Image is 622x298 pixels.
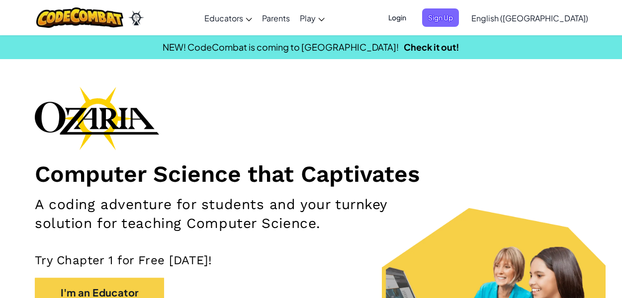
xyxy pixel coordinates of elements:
[199,4,257,31] a: Educators
[300,13,316,23] span: Play
[404,41,459,53] a: Check it out!
[35,160,587,188] h1: Computer Science that Captivates
[35,195,405,233] h2: A coding adventure for students and your turnkey solution for teaching Computer Science.
[422,8,459,27] button: Sign Up
[466,4,593,31] a: English ([GEOGRAPHIC_DATA])
[128,10,144,25] img: Ozaria
[382,8,412,27] button: Login
[35,86,159,150] img: Ozaria branding logo
[471,13,588,23] span: English ([GEOGRAPHIC_DATA])
[35,253,587,268] p: Try Chapter 1 for Free [DATE]!
[204,13,243,23] span: Educators
[295,4,330,31] a: Play
[163,41,399,53] span: NEW! CodeCombat is coming to [GEOGRAPHIC_DATA]!
[257,4,295,31] a: Parents
[36,7,123,28] img: CodeCombat logo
